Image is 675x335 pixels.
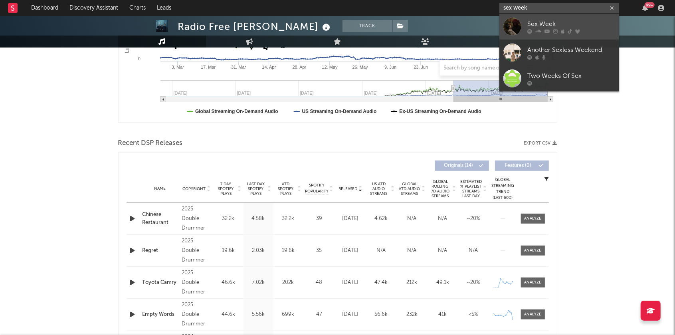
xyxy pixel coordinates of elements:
[430,279,456,287] div: 49.1k
[118,139,183,148] span: Recent DSP Releases
[495,161,549,171] button: Features(0)
[143,247,178,255] a: Regret
[500,163,537,168] span: Features ( 0 )
[440,163,477,168] span: Originals ( 14 )
[245,247,271,255] div: 2.03k
[143,211,178,226] a: Chinese Restaurant
[275,279,301,287] div: 202k
[305,182,329,194] span: Spotify Popularity
[430,179,451,198] span: Global Rolling 7D Audio Streams
[195,109,278,114] text: Global Streaming On-Demand Audio
[342,20,392,32] button: Track
[430,247,456,255] div: N/A
[275,182,297,196] span: ATD Spotify Plays
[399,109,481,114] text: Ex-US Streaming On-Demand Audio
[527,19,615,29] div: Sex Week
[460,311,487,319] div: <5%
[527,45,615,55] div: Another Sexless Weekend
[216,247,241,255] div: 19.6k
[499,3,619,13] input: Search for artists
[245,311,271,319] div: 5.56k
[302,109,376,114] text: US Streaming On-Demand Audio
[399,182,421,196] span: Global ATD Audio Streams
[399,215,426,223] div: N/A
[216,215,241,223] div: 32.2k
[368,279,395,287] div: 47.4k
[143,279,178,287] a: Toyota Camry
[368,182,390,196] span: US ATD Audio Streams
[368,215,395,223] div: 4.62k
[182,268,211,297] div: 2025 Double Drummer
[245,215,271,223] div: 4.58k
[645,2,655,8] div: 99 +
[339,186,358,191] span: Released
[305,279,333,287] div: 48
[399,311,426,319] div: 232k
[143,311,178,319] a: Empty Words
[275,311,301,319] div: 699k
[491,177,515,201] div: Global Streaming Trend (Last 60D)
[499,14,619,40] a: Sex Week
[245,279,271,287] div: 7.02k
[435,161,489,171] button: Originals(14)
[368,247,395,255] div: N/A
[216,311,241,319] div: 44.6k
[182,236,211,265] div: 2025 Double Drummer
[524,141,557,146] button: Export CSV
[138,56,140,61] text: 0
[182,204,211,233] div: 2025 Double Drummer
[527,71,615,81] div: Two Weeks Of Sex
[124,2,129,53] text: Luminate Daily Streams
[245,182,267,196] span: Last Day Spotify Plays
[337,279,364,287] div: [DATE]
[182,300,211,329] div: 2025 Double Drummer
[368,311,395,319] div: 56.6k
[275,247,301,255] div: 19.6k
[178,20,333,33] div: Radio Free [PERSON_NAME]
[337,215,364,223] div: [DATE]
[399,247,426,255] div: N/A
[337,311,364,319] div: [DATE]
[430,215,456,223] div: N/A
[430,311,456,319] div: 41k
[499,65,619,91] a: Two Weeks Of Sex
[337,247,364,255] div: [DATE]
[305,215,333,223] div: 39
[399,279,426,287] div: 212k
[460,279,487,287] div: ~ 20 %
[499,40,619,65] a: Another Sexless Weekend
[460,215,487,223] div: ~ 20 %
[440,65,524,71] input: Search by song name or URL
[305,247,333,255] div: 35
[182,186,206,191] span: Copyright
[305,311,333,319] div: 47
[216,279,241,287] div: 46.6k
[460,179,482,198] span: Estimated % Playlist Streams Last Day
[216,182,237,196] span: 7 Day Spotify Plays
[642,5,648,11] button: 99+
[460,247,487,255] div: N/A
[275,215,301,223] div: 32.2k
[143,186,178,192] div: Name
